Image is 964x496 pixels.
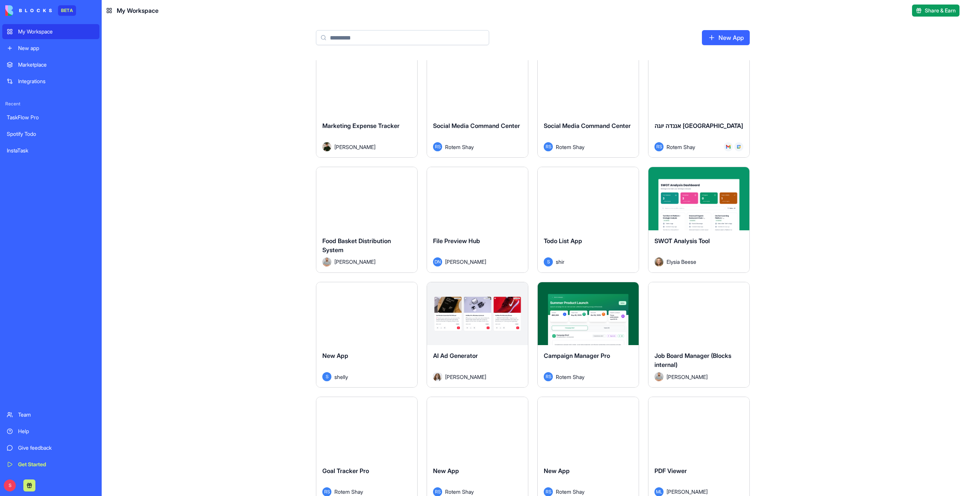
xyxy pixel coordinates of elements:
a: אננדה יוגה [GEOGRAPHIC_DATA]RSRotem Shay [648,52,750,158]
span: Social Media Command Center [433,122,520,129]
span: Elysia Beese [667,258,696,266]
span: Rotem Shay [445,143,474,151]
a: New AppSshelly [316,282,418,388]
img: logo [5,5,52,16]
span: Campaign Manager Pro [544,352,610,359]
a: TaskFlow Pro [2,110,99,125]
span: DN [433,257,442,266]
span: Marketing Expense Tracker [322,122,400,129]
span: Rotem Shay [556,488,584,496]
span: My Workspace [117,6,159,15]
span: New App [322,352,348,359]
span: RS [654,142,664,151]
a: Social Media Command CenterRSRotem Shay [427,52,528,158]
img: Avatar [322,257,331,266]
span: [PERSON_NAME] [445,258,486,266]
span: Goal Tracker Pro [322,467,369,475]
div: Spotify Todo [7,130,95,138]
div: Get Started [18,461,95,468]
div: BETA [58,5,76,16]
img: Gmail_trouth.svg [726,145,731,149]
span: [PERSON_NAME] [334,258,375,266]
span: [PERSON_NAME] [667,373,708,381]
a: My Workspace [2,24,99,39]
span: Rotem Shay [445,488,474,496]
span: Rotem Shay [556,373,584,381]
span: PDF Viewer [654,467,687,475]
img: GCal_x6vdih.svg [737,145,741,149]
span: S [4,479,16,491]
span: Food Basket Distribution System [322,237,391,254]
span: New App [544,467,570,475]
img: Avatar [322,142,331,151]
span: [PERSON_NAME] [445,373,486,381]
a: File Preview HubDN[PERSON_NAME] [427,167,528,273]
span: shelly [334,373,348,381]
div: Give feedback [18,444,95,452]
img: Avatar [433,372,442,381]
span: SWOT Analysis Tool [654,237,710,245]
span: RS [433,142,442,151]
span: Rotem Shay [667,143,695,151]
a: Team [2,407,99,422]
span: RS [544,372,553,381]
span: Job Board Manager (Blocks internal) [654,352,731,368]
span: אננדה יוגה [GEOGRAPHIC_DATA] [654,122,743,129]
a: SWOT Analysis ToolAvatarElysia Beese [648,167,750,273]
span: AI Ad Generator [433,352,478,359]
span: Recent [2,101,99,107]
span: [PERSON_NAME] [667,488,708,496]
a: Give feedback [2,440,99,455]
span: [PERSON_NAME] [334,143,375,151]
span: RS [544,142,553,151]
div: Marketplace [18,61,95,68]
span: Rotem Shay [334,488,363,496]
div: Integrations [18,78,95,85]
a: Todo List AppSshir [537,167,639,273]
span: Social Media Command Center [544,122,631,129]
span: shir [556,258,564,266]
span: File Preview Hub [433,237,480,245]
span: S [322,372,331,381]
a: AI Ad GeneratorAvatar[PERSON_NAME] [427,282,528,388]
div: New app [18,44,95,52]
div: Help [18,428,95,435]
a: Job Board Manager (Blocks internal)Avatar[PERSON_NAME] [648,282,750,388]
a: Get Started [2,457,99,472]
a: Campaign Manager ProRSRotem Shay [537,282,639,388]
a: Spotify Todo [2,126,99,141]
img: Avatar [654,257,664,266]
div: Team [18,411,95,418]
span: Rotem Shay [556,143,584,151]
a: New app [2,41,99,56]
img: Avatar [654,372,664,381]
div: My Workspace [18,28,95,35]
div: TaskFlow Pro [7,114,95,121]
a: InstaTask [2,143,99,158]
span: Todo List App [544,237,582,245]
a: Social Media Command CenterRSRotem Shay [537,52,639,158]
button: Share & Earn [912,5,959,17]
div: InstaTask [7,147,95,154]
a: Marketplace [2,57,99,72]
a: Help [2,424,99,439]
span: S [544,257,553,266]
a: New App [702,30,750,45]
a: Integrations [2,74,99,89]
span: New App [433,467,459,475]
a: Food Basket Distribution SystemAvatar[PERSON_NAME] [316,167,418,273]
span: Share & Earn [925,7,956,14]
a: Marketing Expense TrackerAvatar[PERSON_NAME] [316,52,418,158]
a: BETA [5,5,76,16]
